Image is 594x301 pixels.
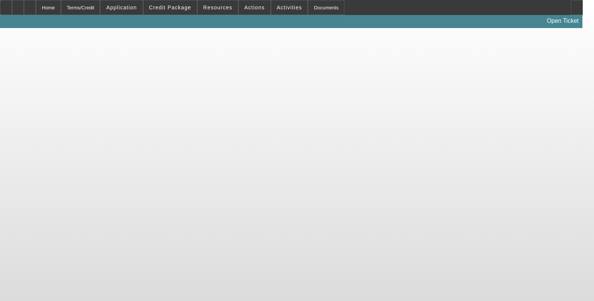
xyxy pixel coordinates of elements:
span: Actions [244,4,265,10]
span: Resources [203,4,232,10]
a: Open Ticket [544,15,582,27]
span: Activities [277,4,302,10]
button: Resources [198,0,238,15]
button: Application [100,0,142,15]
span: Credit Package [149,4,191,10]
button: Credit Package [143,0,197,15]
button: Activities [271,0,308,15]
button: Actions [239,0,270,15]
span: Application [106,4,137,10]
